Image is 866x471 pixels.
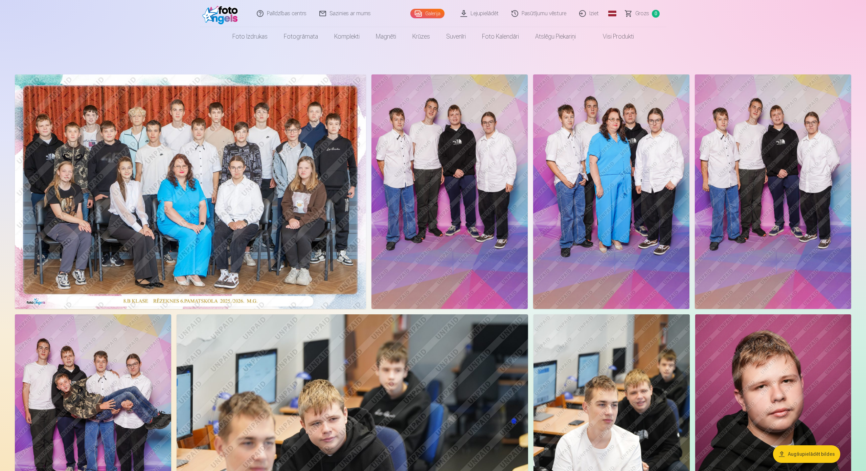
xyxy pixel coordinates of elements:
button: Augšupielādēt bildes [773,445,840,463]
a: Foto izdrukas [224,27,276,46]
a: Foto kalendāri [474,27,527,46]
a: Komplekti [326,27,368,46]
a: Magnēti [368,27,404,46]
a: Galerija [410,9,445,18]
a: Suvenīri [438,27,474,46]
span: 0 [652,10,660,18]
a: Krūzes [404,27,438,46]
a: Fotogrāmata [276,27,326,46]
img: /fa1 [202,3,241,24]
a: Atslēgu piekariņi [527,27,584,46]
span: Grozs [635,9,649,18]
a: Visi produkti [584,27,642,46]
